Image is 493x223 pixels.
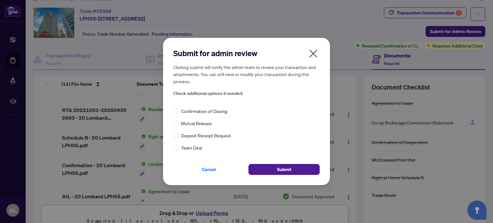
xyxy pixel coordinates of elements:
h2: Submit for admin review [173,48,320,58]
button: Submit [248,164,320,175]
span: Submit [277,164,291,175]
h5: Clicking submit will notify the admin team to review your transaction and attachments. You can st... [173,64,320,85]
span: Deposit Receipt Request [181,132,231,139]
span: Check additional options if needed: [173,90,320,97]
span: Confirmation of Closing [181,107,227,115]
button: Open asap [467,201,487,220]
span: Team Deal [181,144,202,151]
span: close [308,48,318,59]
span: Mutual Release [181,120,212,127]
span: Cancel [202,164,216,175]
button: Cancel [173,164,245,175]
